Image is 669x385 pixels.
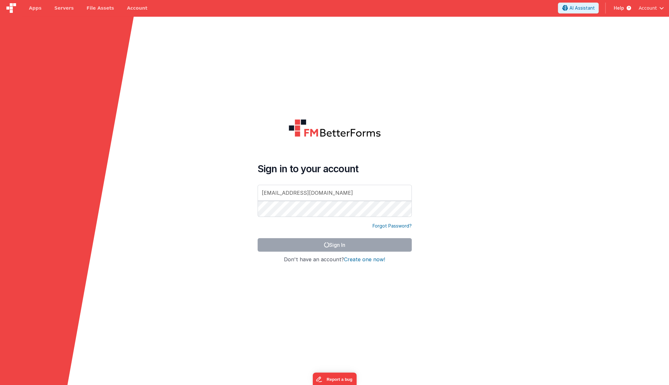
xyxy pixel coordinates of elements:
[569,5,594,11] span: AI Assistant
[258,238,412,252] button: Sign In
[29,5,41,11] span: Apps
[638,5,664,11] button: Account
[373,223,412,229] a: Forgot Password?
[613,5,624,11] span: Help
[258,163,412,175] h4: Sign in to your account
[258,185,412,201] input: Email Address
[87,5,114,11] span: File Assets
[558,3,599,13] button: AI Assistant
[54,5,74,11] span: Servers
[638,5,657,11] span: Account
[344,257,385,263] button: Create one now!
[258,257,412,263] h4: Don't have an account?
